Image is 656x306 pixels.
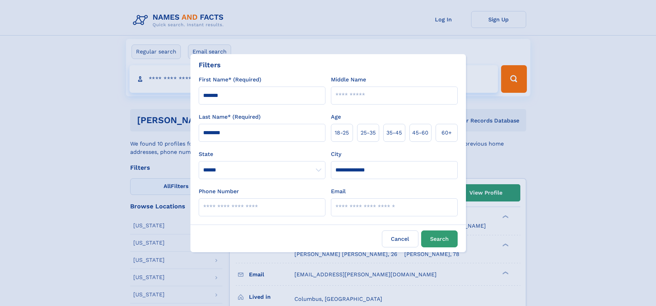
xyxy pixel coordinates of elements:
label: City [331,150,341,158]
label: First Name* (Required) [199,76,261,84]
label: Age [331,113,341,121]
label: State [199,150,325,158]
div: Filters [199,60,221,70]
button: Search [421,230,458,247]
span: 35‑45 [386,129,402,137]
label: Cancel [382,230,418,247]
label: Phone Number [199,187,239,196]
label: Middle Name [331,76,366,84]
label: Last Name* (Required) [199,113,261,121]
span: 45‑60 [412,129,428,137]
label: Email [331,187,346,196]
span: 60+ [441,129,452,137]
span: 18‑25 [335,129,349,137]
span: 25‑35 [361,129,376,137]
